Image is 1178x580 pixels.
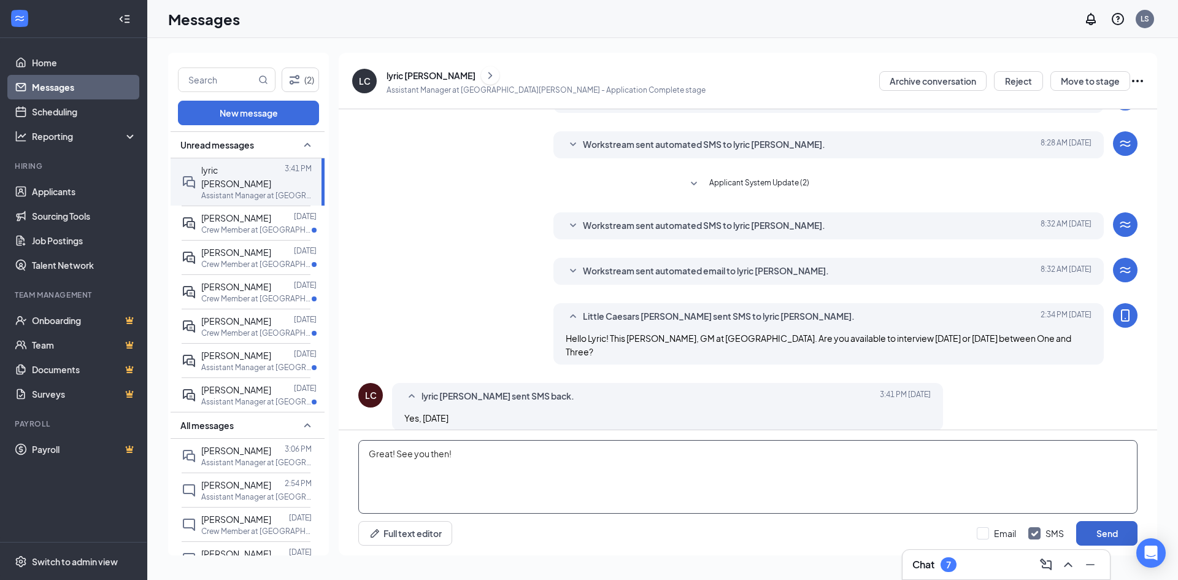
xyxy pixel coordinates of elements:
[404,389,419,404] svg: SmallChevronUp
[168,9,240,29] h1: Messages
[365,389,377,401] div: LC
[32,253,137,277] a: Talent Network
[201,492,312,502] p: Assistant Manager at [GEOGRAPHIC_DATA][PERSON_NAME]
[1118,136,1133,151] svg: WorkstreamLogo
[201,548,271,559] span: [PERSON_NAME]
[289,547,312,557] p: [DATE]
[182,250,196,265] svg: ActiveDoubleChat
[880,389,931,404] span: [DATE] 3:41 PM
[1050,71,1130,91] button: Move to stage
[1118,263,1133,277] svg: WorkstreamLogo
[32,357,137,382] a: DocumentsCrown
[289,512,312,523] p: [DATE]
[300,418,315,433] svg: SmallChevronUp
[583,264,829,279] span: Workstream sent automated email to lyric [PERSON_NAME].
[912,558,934,571] h3: Chat
[1041,264,1091,279] span: [DATE] 8:32 AM
[182,449,196,463] svg: DoubleChat
[404,412,448,423] span: Yes, [DATE]
[118,13,131,25] svg: Collapse
[32,437,137,462] a: PayrollCrown
[201,479,271,490] span: [PERSON_NAME]
[1118,308,1133,323] svg: MobileSms
[709,177,809,191] span: Applicant System Update (2)
[258,75,268,85] svg: MagnifyingGlass
[285,478,312,489] p: 2:54 PM
[201,445,271,456] span: [PERSON_NAME]
[182,388,196,403] svg: ActiveDoubleChat
[182,517,196,532] svg: ChatInactive
[879,71,987,91] button: Archive conversation
[1141,14,1149,24] div: LS
[182,354,196,368] svg: ActiveDoubleChat
[15,419,134,429] div: Payroll
[182,285,196,300] svg: ActiveDoubleChat
[285,444,312,454] p: 3:06 PM
[201,384,271,395] span: [PERSON_NAME]
[294,280,317,290] p: [DATE]
[32,333,137,357] a: TeamCrown
[1084,12,1098,26] svg: Notifications
[179,68,256,91] input: Search
[32,179,137,204] a: Applicants
[201,247,271,258] span: [PERSON_NAME]
[1041,309,1091,324] span: [DATE] 2:34 PM
[583,309,855,324] span: Little Caesars [PERSON_NAME] sent SMS to lyric [PERSON_NAME].
[583,218,825,233] span: Workstream sent automated SMS to lyric [PERSON_NAME].
[201,281,271,292] span: [PERSON_NAME]
[300,137,315,152] svg: SmallChevronUp
[1039,557,1053,572] svg: ComposeMessage
[201,225,312,235] p: Crew Member at [GEOGRAPHIC_DATA][PERSON_NAME]
[32,50,137,75] a: Home
[13,12,26,25] svg: WorkstreamLogo
[1111,12,1125,26] svg: QuestionInfo
[484,68,496,83] svg: ChevronRight
[201,315,271,327] span: [PERSON_NAME]
[180,419,234,431] span: All messages
[294,349,317,359] p: [DATE]
[294,383,317,393] p: [DATE]
[1080,555,1100,574] button: Minimize
[201,526,312,536] p: Crew Member at [GEOGRAPHIC_DATA][PERSON_NAME]
[1058,555,1078,574] button: ChevronUp
[1036,555,1056,574] button: ComposeMessage
[201,190,312,201] p: Assistant Manager at [GEOGRAPHIC_DATA][PERSON_NAME]
[32,308,137,333] a: OnboardingCrown
[182,552,196,566] svg: ChatInactive
[15,161,134,171] div: Hiring
[32,555,118,568] div: Switch to admin view
[1130,74,1145,88] svg: Ellipses
[358,440,1138,514] textarea: Great! See you then!
[32,204,137,228] a: Sourcing Tools
[201,396,312,407] p: Assistant Manager at [GEOGRAPHIC_DATA][PERSON_NAME]
[1041,137,1091,152] span: [DATE] 8:28 AM
[178,101,319,125] button: New message
[994,71,1043,91] button: Reject
[32,75,137,99] a: Messages
[1083,557,1098,572] svg: Minimize
[566,137,580,152] svg: SmallChevronDown
[282,68,319,92] button: Filter (2)
[32,228,137,253] a: Job Postings
[182,175,196,190] svg: DoubleChat
[481,66,499,85] button: ChevronRight
[422,389,574,404] span: lyric [PERSON_NAME] sent SMS back.
[359,75,371,87] div: LC
[294,314,317,325] p: [DATE]
[201,212,271,223] span: [PERSON_NAME]
[387,85,706,95] p: Assistant Manager at [GEOGRAPHIC_DATA][PERSON_NAME] - Application Complete stage
[285,163,312,174] p: 3:41 PM
[182,319,196,334] svg: ActiveDoubleChat
[566,218,580,233] svg: SmallChevronDown
[946,560,951,570] div: 7
[583,137,825,152] span: Workstream sent automated SMS to lyric [PERSON_NAME].
[32,130,137,142] div: Reporting
[182,216,196,231] svg: ActiveDoubleChat
[201,259,312,269] p: Crew Member at [GEOGRAPHIC_DATA][PERSON_NAME]
[294,211,317,222] p: [DATE]
[15,130,27,142] svg: Analysis
[182,483,196,498] svg: ChatInactive
[387,69,475,82] div: lyric [PERSON_NAME]
[1118,217,1133,232] svg: WorkstreamLogo
[687,177,701,191] svg: SmallChevronDown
